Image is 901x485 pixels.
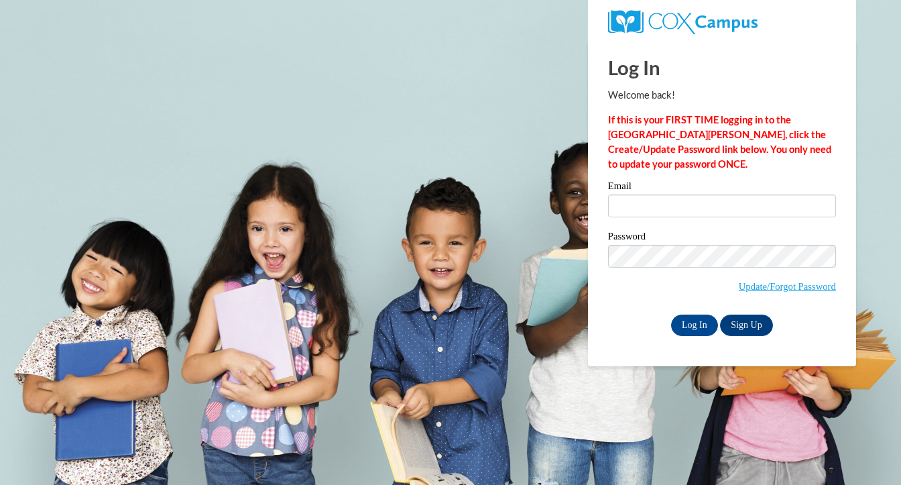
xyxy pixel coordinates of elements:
strong: If this is your FIRST TIME logging in to the [GEOGRAPHIC_DATA][PERSON_NAME], click the Create/Upd... [608,114,831,170]
input: Log In [671,315,718,336]
a: COX Campus [608,15,758,27]
h1: Log In [608,54,836,81]
a: Sign Up [720,315,772,336]
p: Welcome back! [608,88,836,103]
label: Email [608,181,836,195]
a: Update/Forgot Password [739,281,836,292]
img: COX Campus [608,10,758,34]
label: Password [608,231,836,245]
